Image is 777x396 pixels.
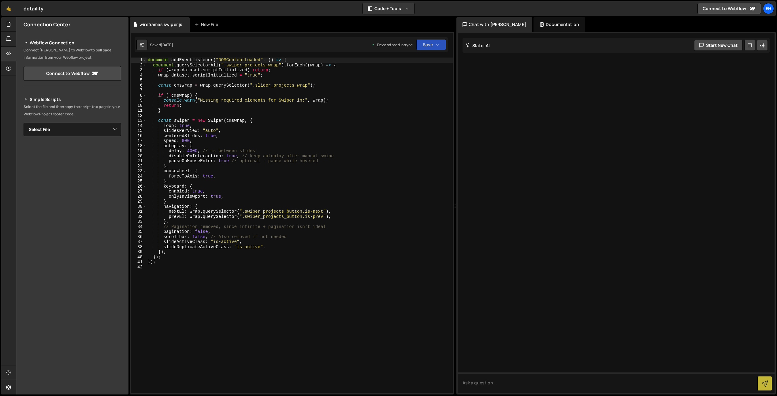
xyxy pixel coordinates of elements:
div: 37 [131,239,147,245]
div: 39 [131,249,147,255]
div: 27 [131,189,147,194]
div: 20 [131,154,147,159]
div: 29 [131,199,147,204]
a: eh [763,3,774,14]
div: 11 [131,108,147,113]
h2: Simple Scripts [24,96,121,103]
div: [DATE] [161,42,173,47]
div: 38 [131,245,147,250]
div: 19 [131,148,147,154]
div: 40 [131,255,147,260]
div: 21 [131,159,147,164]
div: 24 [131,174,147,179]
h2: Webflow Connection [24,39,121,47]
a: 🤙 [1,1,16,16]
div: Saved [150,42,173,47]
div: 14 [131,123,147,129]
div: New File [195,21,220,28]
p: Select the file and then copy the script to a page in your Webflow Project footer code. [24,103,121,118]
div: 1 [131,58,147,63]
iframe: YouTube video player [24,205,122,260]
div: 31 [131,209,147,214]
div: 41 [131,260,147,265]
div: 8 [131,93,147,98]
div: 35 [131,229,147,234]
div: Chat with [PERSON_NAME] [456,17,532,32]
div: 6 [131,83,147,88]
div: 2 [131,63,147,68]
div: 18 [131,144,147,149]
div: 3 [131,68,147,73]
div: wireframes swiper.js [139,21,182,28]
div: 9 [131,98,147,103]
p: Connect [PERSON_NAME] to Webflow to pull page information from your Webflow project [24,47,121,61]
a: Connect to Webflow [24,66,121,81]
div: 30 [131,204,147,209]
div: 16 [131,133,147,139]
button: Code + Tools [363,3,414,14]
div: Dev and prod in sync [371,42,413,47]
div: 28 [131,194,147,199]
div: 36 [131,234,147,240]
div: 10 [131,103,147,108]
div: 42 [131,265,147,270]
div: 26 [131,184,147,189]
div: 13 [131,118,147,123]
h2: Connection Center [24,21,70,28]
div: 22 [131,164,147,169]
div: 34 [131,224,147,230]
div: Documentation [533,17,585,32]
div: 32 [131,214,147,219]
div: detaility [24,5,43,12]
button: Save [416,39,446,50]
a: Connect to Webflow [697,3,761,14]
div: 23 [131,169,147,174]
div: 15 [131,128,147,133]
div: 12 [131,113,147,118]
iframe: YouTube video player [24,146,122,201]
div: 25 [131,179,147,184]
div: 5 [131,78,147,83]
div: 33 [131,219,147,224]
button: Start new chat [694,40,743,51]
h2: Slater AI [466,43,490,48]
div: 4 [131,73,147,78]
div: 7 [131,88,147,93]
div: 17 [131,138,147,144]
